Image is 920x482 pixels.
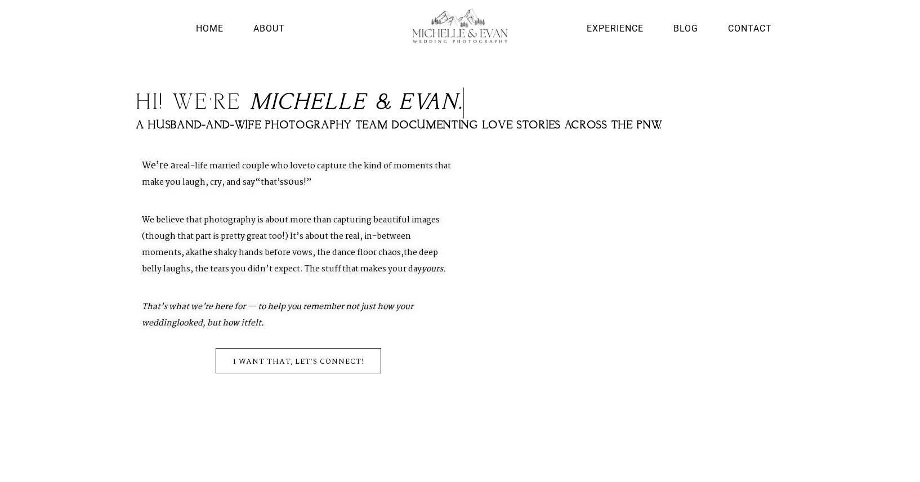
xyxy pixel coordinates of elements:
b: “that’s [255,176,284,189]
span: Hi! we’re [136,90,242,115]
span: We believe that photography is about more than capturing beautiful images (though that part is pr... [142,213,440,260]
i: e [353,90,367,115]
em: . [422,262,446,276]
em: felt [247,316,261,330]
b: yours [422,262,443,276]
i: a [426,90,442,115]
i: h [294,90,311,115]
i: e [311,90,325,115]
a: About [251,21,288,36]
i: l [339,90,353,115]
em: looked [176,316,203,330]
p: We’re a [142,148,454,202]
a: Blog [671,21,701,36]
span: the deep belly laughs, the tears you didn’t expect. The stuff that makes your day [142,246,438,276]
i: M [251,90,271,115]
i: E [400,90,414,115]
i: c [278,90,294,115]
i: n [442,90,459,115]
a: Contact [725,21,775,36]
i: . [459,90,464,115]
a: i want that, let's connect! [216,348,381,373]
h2: A husband-and-wife photography team documenting love stories across the PNW. [136,120,784,131]
b: so [284,175,311,190]
span: i want that, let's connect! [233,354,364,369]
span: the shaky hands before vows, the dance floor chaos, [199,246,404,260]
a: Home [193,21,226,36]
span: us!” [294,176,311,189]
i: & [376,90,393,115]
i: v [414,90,426,115]
span: real-life married couple who love [176,159,307,173]
i: i [271,90,278,115]
b: That’s what we’re here for — to help you remember not just how your wedding , but how it . [142,300,413,330]
i: l [325,90,339,115]
a: Experience [584,21,646,36]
